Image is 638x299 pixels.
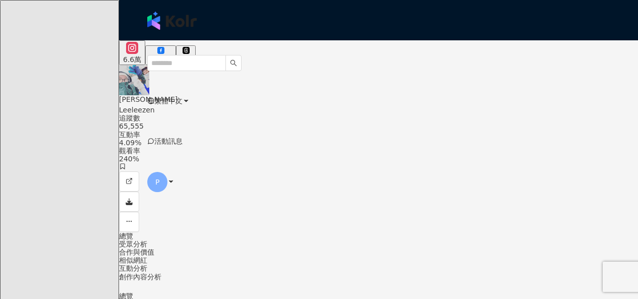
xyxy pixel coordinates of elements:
div: 總覽 [119,232,638,240]
span: 活動訊息 [154,137,183,145]
span: 65,555 [119,122,144,130]
span: P [155,176,159,188]
span: 4.09% [119,139,141,147]
div: 追蹤數 [119,114,638,122]
div: 受眾分析 [119,240,638,248]
button: 35.4萬 [145,45,176,65]
span: search [230,59,237,67]
div: 相似網紅 [119,256,638,264]
div: 6.6萬 [123,55,141,64]
span: Leeleezen [119,106,155,114]
div: 互動率 [119,131,638,139]
div: 創作內容分析 [119,273,638,281]
div: 互動分析 [119,264,638,272]
img: logo [147,12,197,30]
span: 240% [119,155,139,163]
div: 觀看率 [119,147,638,155]
div: 合作與價值 [119,248,638,256]
button: 3萬 [176,45,196,65]
img: KOL Avatar [119,65,149,95]
button: 6.6萬 [119,40,145,65]
div: [PERSON_NAME] [119,95,178,103]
